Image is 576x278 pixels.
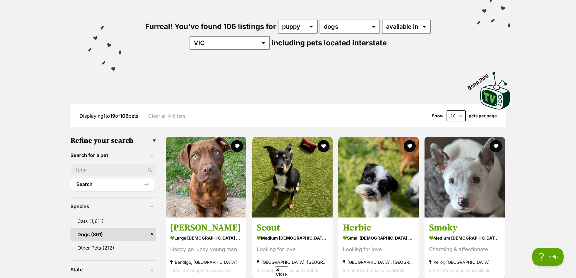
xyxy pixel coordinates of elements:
[425,137,505,217] img: Smoky - Australian Cattle Dog
[343,222,414,234] h3: Herbie
[432,113,444,118] span: Show
[404,140,416,152] button: favourite
[170,222,242,234] h3: [PERSON_NAME]
[343,268,404,273] span: Interstate adoption unavailable
[317,140,330,152] button: favourite
[257,258,328,266] strong: [GEOGRAPHIC_DATA], [GEOGRAPHIC_DATA]
[70,164,156,175] input: Toby
[343,245,414,253] div: Looking for love
[170,258,242,266] strong: Bendigo, [GEOGRAPHIC_DATA]
[490,140,502,152] button: favourite
[70,215,156,227] a: Cats (1,611)
[70,267,156,272] header: State
[480,72,510,110] img: PetRescue TV logo
[343,234,414,242] strong: small [DEMOGRAPHIC_DATA] Dog
[110,113,115,119] strong: 19
[148,113,186,119] a: Clear all 4 filters
[70,241,156,254] a: Other Pets (212)
[170,268,232,273] span: Interstate adoption unavailable
[120,113,129,119] strong: 106
[257,268,318,273] span: Interstate adoption unavailable
[252,137,333,217] img: Scout - Kelpie Dog
[429,245,500,253] div: Charming & affectionate
[257,245,328,253] div: Looking for love
[272,38,387,47] span: including pets located interstate
[275,267,288,277] span: Close
[466,69,494,90] span: Boop this!
[103,113,106,119] strong: 1
[429,258,500,266] strong: Keilor, [GEOGRAPHIC_DATA]
[343,258,414,266] strong: [GEOGRAPHIC_DATA], [GEOGRAPHIC_DATA]
[429,268,490,273] span: Interstate adoption unavailable
[70,178,155,191] button: Search
[532,248,564,266] iframe: Help Scout Beacon - Open
[145,22,276,31] span: Furreal! You've found 106 listings for
[70,152,156,158] header: Search for a pet
[166,137,246,217] img: Huxley - Staffordshire Bull Terrier Dog
[257,234,328,242] strong: medium [DEMOGRAPHIC_DATA] Dog
[70,204,156,209] header: Species
[338,137,419,217] img: Herbie - Maltese x Shih Tzu Dog
[257,222,328,234] h3: Scout
[429,234,500,242] strong: medium [DEMOGRAPHIC_DATA] Dog
[429,222,500,234] h3: Smoky
[80,113,138,119] span: Displaying to of pets
[170,234,242,242] strong: large [DEMOGRAPHIC_DATA] Dog
[469,113,497,118] label: pets per page
[480,67,510,111] a: Boop this!
[70,136,156,145] h3: Refine your search
[170,245,242,253] div: Happy go lucky young man
[231,140,243,152] button: favourite
[70,228,156,241] a: Dogs (861)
